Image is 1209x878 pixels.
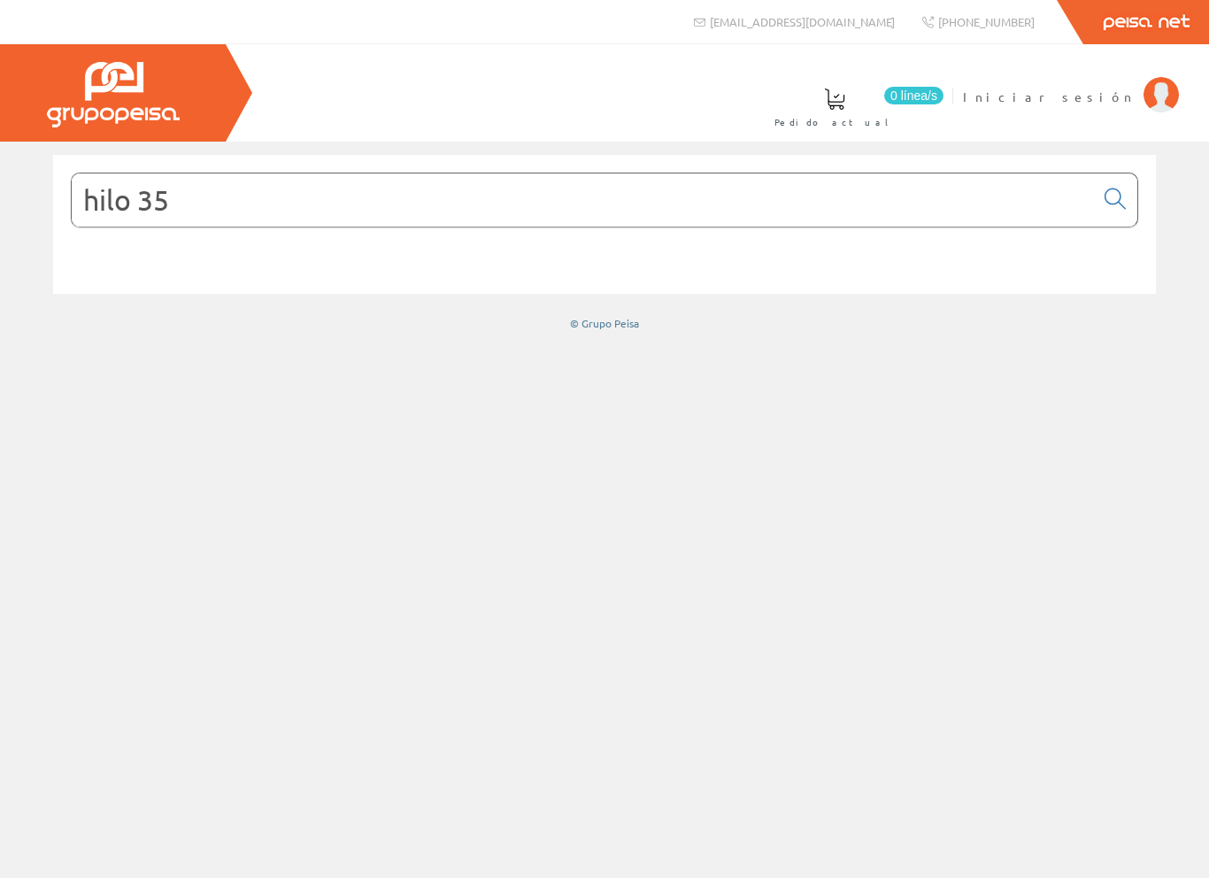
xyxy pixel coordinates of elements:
[884,87,943,104] span: 0 línea/s
[963,88,1135,105] span: Iniciar sesión
[53,316,1156,331] div: © Grupo Peisa
[710,14,895,29] span: [EMAIL_ADDRESS][DOMAIN_NAME]
[774,113,895,131] span: Pedido actual
[938,14,1035,29] span: [PHONE_NUMBER]
[47,62,180,127] img: Grupo Peisa
[963,73,1179,90] a: Iniciar sesión
[72,173,1094,227] input: Buscar...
